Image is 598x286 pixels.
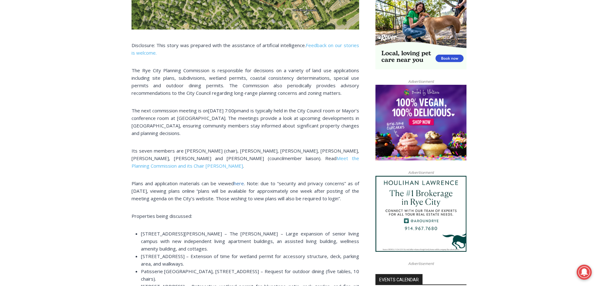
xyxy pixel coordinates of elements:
[151,61,304,78] a: Intern @ [DOMAIN_NAME]
[208,107,241,114] span: [DATE] 7:00pm
[141,230,359,252] span: [STREET_ADDRESS][PERSON_NAME] – The [PERSON_NAME] – Large expansion of senior living campus with ...
[132,180,234,186] span: Plans and application materials can be viewed
[132,180,359,202] span: . Note: due to “security and privacy concerns” as of [DATE], viewing plans online “plans will be ...
[164,62,291,77] span: Intern @ [DOMAIN_NAME]
[132,41,359,57] p: Disclosure: This story was prepared with the assistance of artificial intelligence.
[141,253,359,267] span: [STREET_ADDRESS] – Extension of time for wetland permit for accessory structure, deck, parking ar...
[0,63,63,78] a: Open Tues. - Sun. [PHONE_NUMBER]
[402,170,440,175] span: Advertisement
[132,155,359,169] a: Meet the Planning Commission and its Chair [PERSON_NAME]
[132,42,359,56] a: Feedback on our stories is welcome.
[132,147,359,170] p: Its seven members are [PERSON_NAME] (chair), [PERSON_NAME], [PERSON_NAME], [PERSON_NAME], [PERSON...
[375,85,466,161] img: Baked by Melissa
[132,107,359,137] p: The next commission meeting is on and is typically held in the City Council room or Mayor’s confe...
[375,274,423,285] h2: Events Calendar
[141,268,359,282] span: Patisserie [GEOGRAPHIC_DATA], [STREET_ADDRESS] – Request for outdoor dining (five tables, 10 chai...
[64,39,89,75] div: "[PERSON_NAME]'s draw is the fine variety of pristine raw fish kept on hand"
[402,78,440,84] span: Advertisement
[132,67,359,97] p: The Rye City Planning Commission is responsible for decisions on a variety of land use applicatio...
[234,180,244,186] a: here
[2,65,62,89] span: Open Tues. - Sun. [PHONE_NUMBER]
[132,212,359,220] p: Properties being discussed:
[402,261,440,267] span: Advertisement
[159,0,297,61] div: "We would have speakers with experience in local journalism speak to us about their experiences a...
[375,176,466,252] img: Houlihan Lawrence The #1 Brokerage in Rye City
